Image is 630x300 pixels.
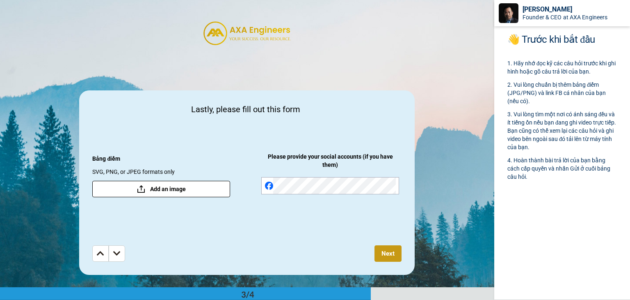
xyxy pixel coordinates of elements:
[523,5,630,13] div: [PERSON_NAME]
[92,181,230,197] button: Add an image
[374,245,402,262] button: Next
[507,157,612,180] span: Hoàn thành bài trả lời của bạn bằng cách cấp quyền và nhấn Gửi ở cuối bảng câu hỏi.
[507,60,617,75] span: Hãy nhớ đọc kỹ các câu hỏi trước khi ghi hình hoặc gõ câu trả lời của bạn.
[507,81,607,104] span: Vui lòng chuẩn bị thêm bảng điểm (JPG/PNG) và link FB cá nhân của bạn (nếu có).
[523,14,630,21] div: Founder & CEO at AXA Engineers
[507,111,617,150] span: Vui lòng tìm một nơi có ánh sáng đều và ít tiếng ồn nếu bạn đang ghi video trực tiếp. Bạn cũng có...
[261,152,399,177] span: Please provide your social accounts (if you have them)
[92,168,175,181] span: SVG, PNG, or JPEG formats only
[92,155,120,168] span: Bảng điểm
[265,182,273,190] img: facebook.svg
[507,34,595,45] span: 👋 Trước khi bắt đầu
[150,185,186,193] span: Add an image
[92,104,399,115] span: Lastly, please fill out this form
[499,3,518,23] img: Profile Image
[228,288,267,300] div: 3/4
